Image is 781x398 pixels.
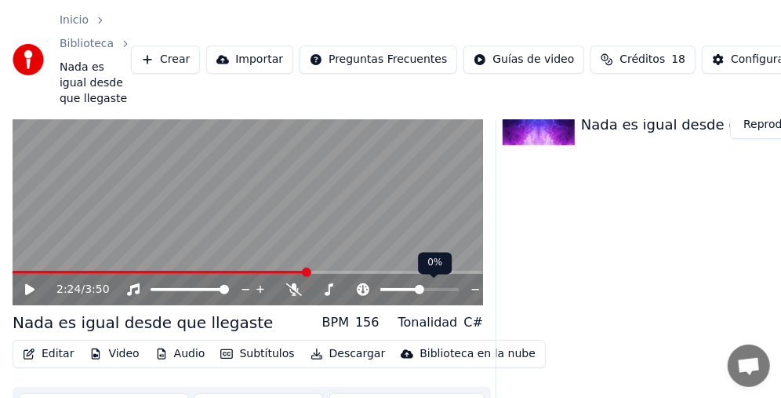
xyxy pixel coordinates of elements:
nav: breadcrumb [60,13,131,107]
span: 2:24 [56,282,81,298]
div: BPM [322,313,349,332]
a: Chat abierto [728,345,770,387]
div: Nada es igual desde que llegaste [13,312,273,334]
button: Guías de video [463,46,584,74]
img: youka [13,44,44,75]
button: Preguntas Frecuentes [300,46,457,74]
span: Créditos [619,52,665,68]
a: Biblioteca [60,36,114,52]
a: Inicio [60,13,89,28]
button: Video [83,343,145,365]
div: Biblioteca en la nube [420,346,536,362]
button: Importar [206,46,293,74]
div: / [56,282,94,298]
button: Subtítulos [214,343,300,365]
span: Nada es igual desde que llegaste [60,60,131,107]
button: Audio [149,343,212,365]
button: Crear [131,46,200,74]
button: Editar [16,343,80,365]
div: 156 [355,313,380,332]
span: 3:50 [85,282,109,298]
button: Descargar [304,343,392,365]
span: 18 [671,52,685,68]
button: Créditos18 [590,46,696,74]
div: C# [463,313,483,332]
div: Tonalidad [398,313,458,332]
div: 0% [418,252,452,274]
